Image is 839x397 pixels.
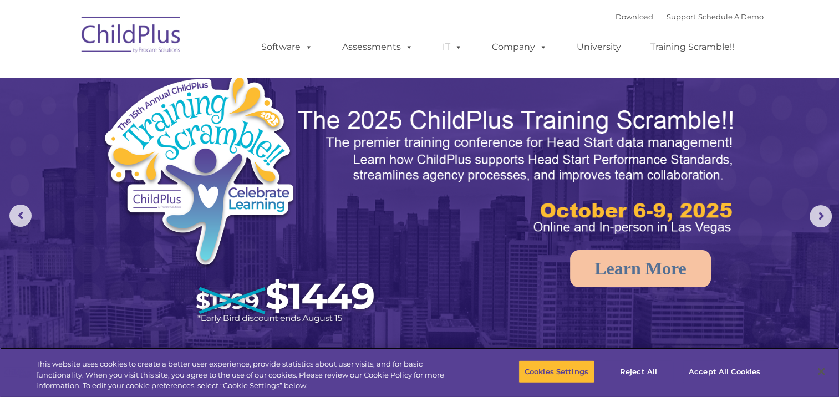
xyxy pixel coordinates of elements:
[518,360,594,383] button: Cookies Settings
[481,36,558,58] a: Company
[76,9,187,64] img: ChildPlus by Procare Solutions
[431,36,474,58] a: IT
[698,12,764,21] a: Schedule A Demo
[566,36,632,58] a: University
[809,359,833,384] button: Close
[683,360,766,383] button: Accept All Cookies
[616,12,764,21] font: |
[250,36,324,58] a: Software
[639,36,745,58] a: Training Scramble!!
[570,250,711,287] a: Learn More
[616,12,653,21] a: Download
[154,73,188,82] span: Last name
[154,119,201,127] span: Phone number
[36,359,461,391] div: This website uses cookies to create a better user experience, provide statistics about user visit...
[331,36,424,58] a: Assessments
[604,360,673,383] button: Reject All
[667,12,696,21] a: Support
